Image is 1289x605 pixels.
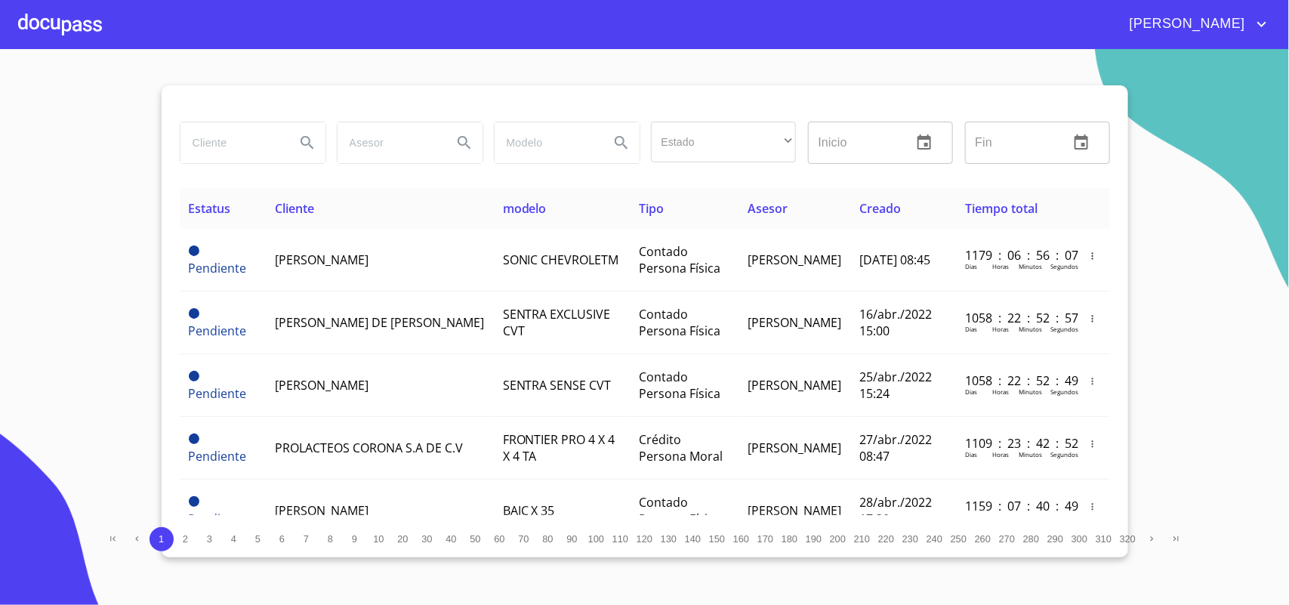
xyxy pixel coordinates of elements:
[639,200,664,217] span: Tipo
[965,262,977,270] p: Dias
[189,496,199,507] span: Pendiente
[992,450,1009,458] p: Horas
[705,527,729,551] button: 150
[826,527,850,551] button: 200
[566,533,577,545] span: 90
[275,502,369,519] span: [PERSON_NAME]
[923,527,947,551] button: 240
[222,527,246,551] button: 4
[992,325,1009,333] p: Horas
[560,527,584,551] button: 90
[995,527,1019,551] button: 270
[1019,527,1044,551] button: 280
[965,372,1067,389] p: 1058 : 22 : 52 : 49
[633,527,657,551] button: 120
[512,527,536,551] button: 70
[1044,527,1068,551] button: 290
[899,527,923,551] button: 230
[1072,533,1087,545] span: 300
[782,533,797,545] span: 180
[495,122,597,163] input: search
[1050,325,1078,333] p: Segundos
[503,306,611,339] span: SENTRA EXCLUSIVE CVT
[850,527,874,551] button: 210
[1068,527,1092,551] button: 300
[975,533,991,545] span: 260
[965,387,977,396] p: Dias
[681,527,705,551] button: 140
[971,527,995,551] button: 260
[397,533,408,545] span: 20
[275,440,463,456] span: PROLACTEOS CORONA S.A DE C.V
[748,440,841,456] span: [PERSON_NAME]
[189,448,247,465] span: Pendiente
[612,533,628,545] span: 110
[246,527,270,551] button: 5
[255,533,261,545] span: 5
[603,125,640,161] button: Search
[1019,450,1042,458] p: Minutos
[189,260,247,276] span: Pendiente
[965,200,1038,217] span: Tiempo total
[304,533,309,545] span: 7
[859,252,930,268] span: [DATE] 08:45
[859,306,932,339] span: 16/abr./2022 15:00
[965,435,1067,452] p: 1109 : 23 : 42 : 52
[289,125,325,161] button: Search
[328,533,333,545] span: 8
[802,527,826,551] button: 190
[367,527,391,551] button: 10
[189,323,247,339] span: Pendiente
[748,377,841,394] span: [PERSON_NAME]
[965,450,977,458] p: Dias
[874,527,899,551] button: 220
[421,533,432,545] span: 30
[639,243,720,276] span: Contado Persona Física
[446,125,483,161] button: Search
[778,527,802,551] button: 180
[503,200,547,217] span: modelo
[902,533,918,545] span: 230
[270,527,294,551] button: 6
[189,385,247,402] span: Pendiente
[150,527,174,551] button: 1
[965,513,977,521] p: Dias
[180,122,283,163] input: search
[319,527,343,551] button: 8
[992,513,1009,521] p: Horas
[927,533,942,545] span: 240
[859,369,932,402] span: 25/abr./2022 15:24
[1050,450,1078,458] p: Segundos
[275,252,369,268] span: [PERSON_NAME]
[439,527,464,551] button: 40
[415,527,439,551] button: 30
[729,527,754,551] button: 160
[965,325,977,333] p: Dias
[661,533,677,545] span: 130
[999,533,1015,545] span: 270
[275,314,484,331] span: [PERSON_NAME] DE [PERSON_NAME]
[1019,262,1042,270] p: Minutos
[343,527,367,551] button: 9
[183,533,188,545] span: 2
[639,431,723,465] span: Crédito Persona Moral
[1047,533,1063,545] span: 290
[947,527,971,551] button: 250
[965,247,1067,264] p: 1179 : 06 : 56 : 07
[859,200,901,217] span: Creado
[1050,513,1078,521] p: Segundos
[189,245,199,256] span: Pendiente
[542,533,553,545] span: 80
[657,527,681,551] button: 130
[503,431,615,465] span: FRONTIER PRO 4 X 4 X 4 TA
[1050,387,1078,396] p: Segundos
[1096,533,1112,545] span: 310
[639,494,720,527] span: Contado Persona Física
[391,527,415,551] button: 20
[748,314,841,331] span: [PERSON_NAME]
[1019,387,1042,396] p: Minutos
[338,122,440,163] input: search
[189,434,199,444] span: Pendiente
[685,533,701,545] span: 140
[748,502,841,519] span: [PERSON_NAME]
